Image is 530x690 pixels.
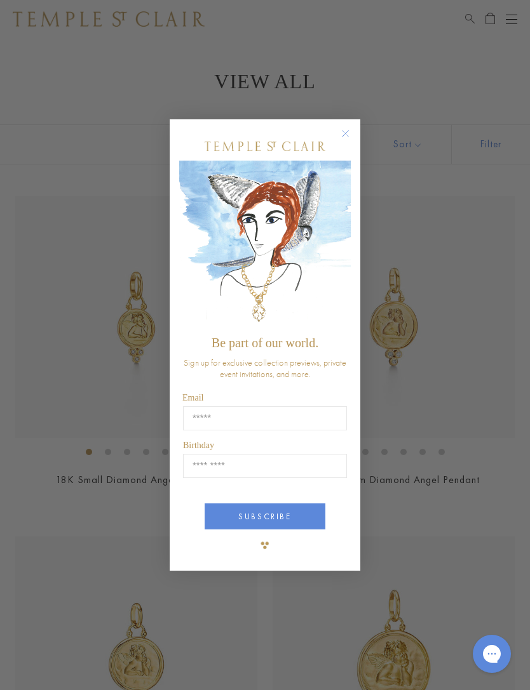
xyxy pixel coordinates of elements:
img: c4a9eb12-d91a-4d4a-8ee0-386386f4f338.jpeg [179,161,351,330]
input: Email [183,406,347,430]
button: SUBSCRIBE [205,503,325,529]
img: TSC [252,533,278,558]
span: Birthday [183,441,214,450]
img: Temple St. Clair [205,142,325,151]
iframe: Gorgias live chat messenger [466,630,517,677]
button: Close dialog [344,132,360,148]
span: Sign up for exclusive collection previews, private event invitations, and more. [184,357,346,380]
span: Be part of our world. [212,336,318,350]
span: Email [182,393,203,402]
